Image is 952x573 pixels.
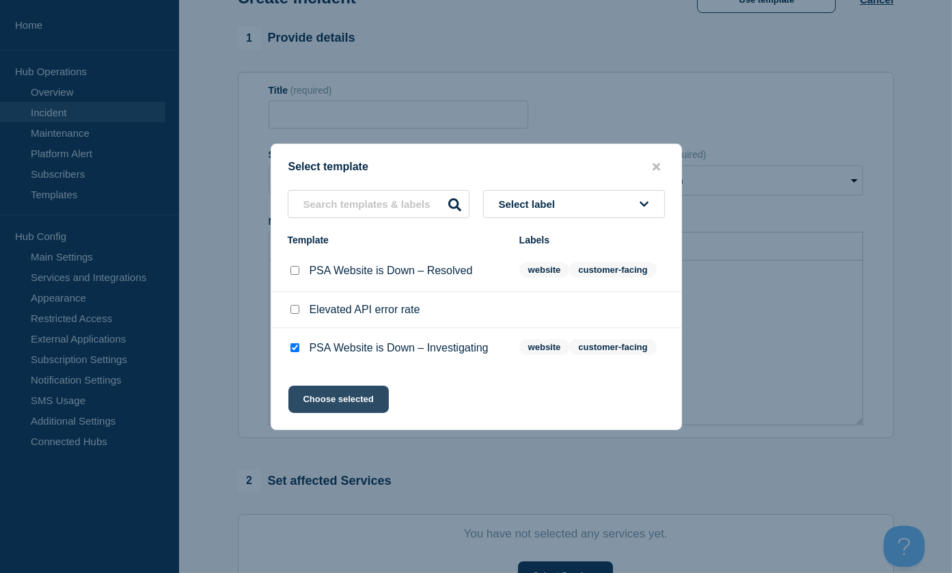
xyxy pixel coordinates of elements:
[649,161,664,174] button: close button
[569,262,656,278] span: customer-facing
[290,343,299,352] input: PSA Website is Down – Investigating checkbox
[288,386,389,413] button: Choose selected
[310,342,489,354] p: PSA Website is Down – Investigating
[290,305,299,314] input: Elevated API error rate checkbox
[569,339,656,355] span: customer-facing
[310,304,420,316] p: Elevated API error rate
[519,339,570,355] span: website
[288,235,506,245] div: Template
[271,161,681,174] div: Select template
[290,266,299,275] input: PSA Website is Down – Resolved checkbox
[310,265,473,277] p: PSA Website is Down – Resolved
[499,198,561,210] span: Select label
[483,190,665,218] button: Select label
[288,190,470,218] input: Search templates & labels
[519,235,665,245] div: Labels
[519,262,570,278] span: website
